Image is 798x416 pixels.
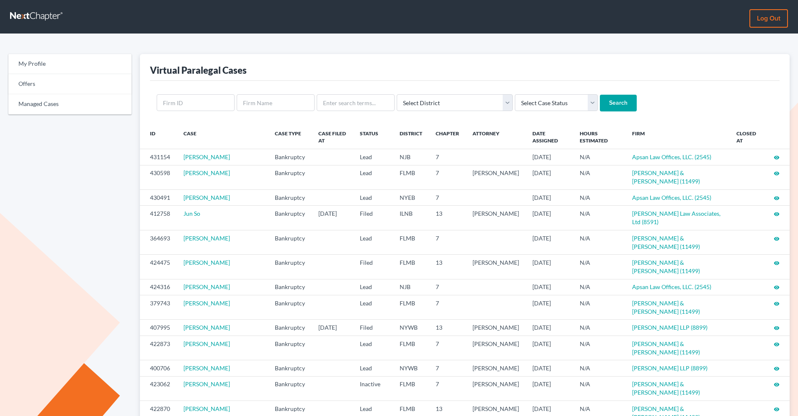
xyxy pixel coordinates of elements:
td: Lead [353,279,393,295]
a: [PERSON_NAME] [183,380,230,388]
a: [PERSON_NAME] [183,259,230,266]
td: 7 [429,360,466,376]
th: Date Assigned [526,125,573,149]
a: visibility [774,380,780,388]
th: Chapter [429,125,466,149]
th: Case [177,125,268,149]
input: Search [600,95,637,111]
td: 379743 [140,295,177,320]
td: [DATE] [526,360,573,376]
td: [PERSON_NAME] [466,255,526,279]
a: [PERSON_NAME] & [PERSON_NAME] (11499) [632,340,700,356]
th: Status [353,125,393,149]
a: [PERSON_NAME] [183,300,230,307]
input: Enter search terms... [317,94,395,111]
a: visibility [774,340,780,347]
td: 7 [429,149,466,165]
td: Bankruptcy [268,165,312,189]
td: Bankruptcy [268,206,312,230]
a: Offers [8,74,132,94]
td: 430598 [140,165,177,189]
td: N/A [573,295,625,320]
a: [PERSON_NAME] & [PERSON_NAME] (11499) [632,380,700,396]
td: 431154 [140,149,177,165]
td: 13 [429,206,466,230]
td: Filed [353,320,393,336]
th: Hours Estimated [573,125,625,149]
td: [PERSON_NAME] [466,320,526,336]
input: Firm Name [237,94,315,111]
a: [PERSON_NAME] [183,405,230,412]
i: visibility [774,284,780,290]
td: [PERSON_NAME] [466,336,526,360]
td: N/A [573,320,625,336]
td: NJB [393,149,429,165]
i: visibility [774,406,780,412]
th: Firm [625,125,730,149]
td: Filed [353,255,393,279]
td: Lead [353,336,393,360]
td: FLMB [393,230,429,254]
a: [PERSON_NAME] [183,194,230,201]
td: N/A [573,149,625,165]
td: [PERSON_NAME] [466,360,526,376]
td: 364693 [140,230,177,254]
a: [PERSON_NAME] & [PERSON_NAME] (11499) [632,300,700,315]
td: Lead [353,190,393,206]
td: ILNB [393,206,429,230]
td: 424316 [140,279,177,295]
td: NYWB [393,360,429,376]
a: [PERSON_NAME] [183,364,230,372]
td: [DATE] [312,320,353,336]
i: visibility [774,325,780,331]
a: visibility [774,324,780,331]
td: Bankruptcy [268,279,312,295]
td: [DATE] [526,295,573,320]
td: Bankruptcy [268,190,312,206]
td: [DATE] [526,165,573,189]
i: visibility [774,155,780,160]
td: 7 [429,295,466,320]
td: 422873 [140,336,177,360]
i: visibility [774,382,780,388]
a: visibility [774,259,780,266]
td: N/A [573,165,625,189]
td: [PERSON_NAME] [466,376,526,400]
td: FLMB [393,255,429,279]
a: visibility [774,169,780,176]
td: Lead [353,360,393,376]
td: [DATE] [526,320,573,336]
a: visibility [774,210,780,217]
td: N/A [573,360,625,376]
td: [PERSON_NAME] [466,165,526,189]
th: Case Type [268,125,312,149]
a: Apsan Law Offices, LLC. (2545) [632,194,711,201]
a: [PERSON_NAME] [183,283,230,290]
a: visibility [774,194,780,201]
a: Jun So [183,210,200,217]
a: [PERSON_NAME] [183,235,230,242]
td: Bankruptcy [268,320,312,336]
i: visibility [774,236,780,242]
td: N/A [573,230,625,254]
a: [PERSON_NAME] & [PERSON_NAME] (11499) [632,169,700,185]
td: 7 [429,336,466,360]
input: Firm ID [157,94,235,111]
td: [DATE] [526,279,573,295]
a: Log out [749,9,788,28]
td: Lead [353,295,393,320]
td: Bankruptcy [268,295,312,320]
td: Bankruptcy [268,149,312,165]
td: FLMB [393,336,429,360]
td: Inactive [353,376,393,400]
td: [DATE] [526,336,573,360]
td: NJB [393,279,429,295]
td: Bankruptcy [268,360,312,376]
td: N/A [573,376,625,400]
a: My Profile [8,54,132,74]
td: Lead [353,165,393,189]
td: [DATE] [526,230,573,254]
td: N/A [573,190,625,206]
td: 423062 [140,376,177,400]
a: [PERSON_NAME] [183,153,230,160]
